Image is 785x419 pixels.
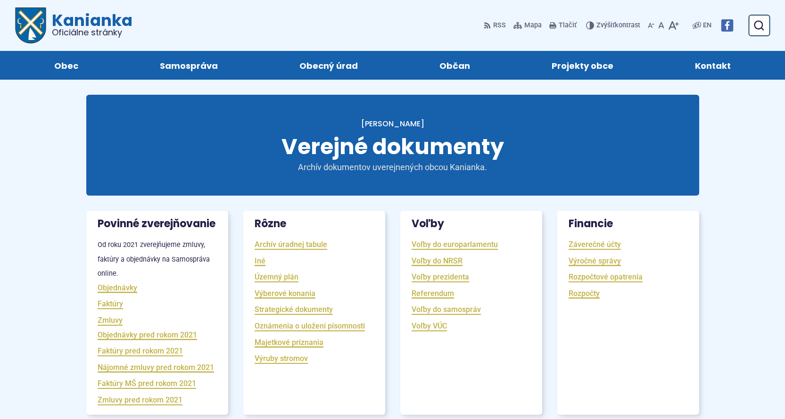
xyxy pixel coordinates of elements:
[15,8,132,43] a: Logo Kanianka, prejsť na domovskú stránku.
[521,51,645,80] a: Projekty obce
[664,51,762,80] a: Kontakt
[98,378,196,389] a: Faktúry MŠ pred rokom 2021
[701,20,713,31] a: EN
[408,51,502,80] a: Občan
[412,304,481,315] a: Voľby do samospráv
[98,241,210,278] small: Od roku 2021 zverejňujeme zmluvy, faktúry a objednávky na Samospráva online.
[128,51,249,80] a: Samospráva
[98,362,214,373] a: Nájomné zmluvy pred rokom 2021
[280,162,506,173] p: Archív dokumentov uverejnených obcou Kanianka.
[54,51,78,80] span: Obec
[98,282,137,293] a: Objednávky
[439,51,470,80] span: Občan
[412,320,447,331] a: Voľby VÚC
[493,20,506,31] span: RSS
[656,16,666,35] button: Nastaviť pôvodnú veľkosť písma
[400,211,542,237] h3: Voľby
[243,211,385,237] h3: Rôzne
[255,337,323,348] a: Majetkové priznania
[98,394,182,405] a: Zmluvy pred rokom 2021
[412,271,469,282] a: Voľby prezidenta
[52,28,132,37] span: Oficiálne stránky
[569,239,621,250] a: Záverečné účty
[255,239,327,250] a: Archív úradnej tabule
[596,22,640,30] span: kontrast
[255,304,333,315] a: Strategické dokumenty
[255,320,365,331] a: Oznámenia o uložení písomnosti
[86,211,228,237] h3: Povinné zverejňovanie
[524,20,542,31] span: Mapa
[361,118,424,129] a: [PERSON_NAME]
[255,353,308,364] a: Výruby stromov
[98,329,197,340] a: Objednávky pred rokom 2021
[557,211,699,237] h3: Financie
[98,345,183,356] a: Faktúry pred rokom 2021
[160,51,218,80] span: Samospráva
[695,51,731,80] span: Kontakt
[484,16,508,35] a: RSS
[586,16,642,35] button: Zvýšiťkontrast
[646,16,656,35] button: Zmenšiť veľkosť písma
[281,131,504,162] span: Verejné dokumenty
[15,8,46,43] img: Prejsť na domovskú stránku
[559,22,577,30] span: Tlačiť
[596,21,615,29] span: Zvýšiť
[299,51,358,80] span: Obecný úrad
[412,288,454,299] a: Referendum
[255,271,298,282] a: Územný plán
[569,271,643,282] a: Rozpočtové opatrenia
[412,255,463,266] a: Voľby do NRSR
[666,16,681,35] button: Zväčšiť veľkosť písma
[98,315,123,326] a: Zmluvy
[46,12,132,37] span: Kanianka
[569,288,600,299] a: Rozpočty
[412,239,498,250] a: Voľby do europarlamentu
[255,255,265,266] a: Iné
[552,51,613,80] span: Projekty obce
[703,20,711,31] span: EN
[23,51,109,80] a: Obec
[255,288,315,299] a: Výberové konania
[547,16,578,35] button: Tlačiť
[512,16,544,35] a: Mapa
[268,51,389,80] a: Obecný úrad
[98,298,123,309] a: Faktúry
[569,255,621,266] a: Výročné správy
[721,19,733,32] img: Prejsť na Facebook stránku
